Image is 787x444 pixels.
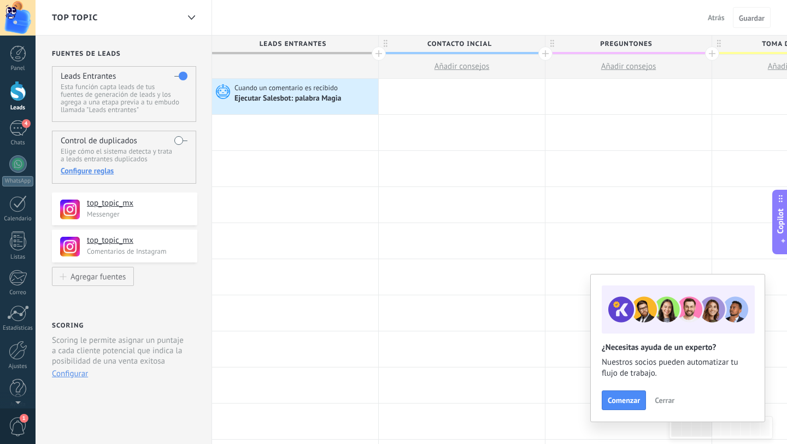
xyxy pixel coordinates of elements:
[234,83,339,93] span: Cuando un comentario es recibido
[2,325,34,332] div: Estadísticas
[61,83,187,114] p: Esta función capta leads de tus fuentes de generación de leads y los agrega a una etapa previa a ...
[212,36,378,52] div: Leads Entrantes
[733,7,771,28] button: Guardar
[703,9,729,26] button: Atrás
[52,369,88,379] button: Configurar
[602,342,754,353] h2: ¿Necesitas ayuda de un experto?
[52,13,98,23] span: TOP TOPIC
[2,289,34,296] div: Correo
[61,148,187,163] p: Elige cómo el sistema detecta y trata a leads entrantes duplicados
[87,198,189,209] h4: top_topic_mx
[61,136,137,146] h4: Control de duplicados
[52,50,197,58] h2: Fuentes de leads
[545,36,712,52] div: PREGUNTONES
[545,55,712,78] button: Añadir consejos
[61,71,116,81] h4: Leads Entrantes
[2,176,33,186] div: WhatsApp
[234,94,343,104] div: Ejecutar Salesbot: palabra Magia
[87,209,191,219] p: Messenger
[434,61,490,72] span: Añadir consejos
[87,247,191,256] p: Comentarios de Instagram
[379,55,545,78] button: Añadir consejos
[52,267,134,286] button: Agregar fuentes
[545,36,706,52] span: PREGUNTONES
[602,357,754,379] span: Nuestros socios pueden automatizar tu flujo de trabajo.
[601,61,656,72] span: Añadir consejos
[212,36,373,52] span: Leads Entrantes
[87,235,189,246] h4: top_topic_mx
[2,104,34,112] div: Leads
[650,392,679,408] button: Cerrar
[52,335,188,366] p: Scoring le permite asignar un puntaje a cada cliente potencial que indica la posibilidad de una v...
[52,322,84,330] h2: Scoring
[2,254,34,261] div: Listas
[379,36,545,52] div: Contacto iNCIAL
[602,390,646,410] button: Comenzar
[61,166,187,176] div: Configure reglas
[739,14,765,22] span: Guardar
[2,139,34,147] div: Chats
[379,36,539,52] span: Contacto iNCIAL
[655,396,674,404] span: Cerrar
[20,414,28,423] span: 1
[608,396,640,404] span: Comenzar
[2,215,34,223] div: Calendario
[775,209,786,234] span: Copilot
[71,272,126,281] div: Agregar fuentes
[708,13,725,22] span: Atrás
[2,65,34,72] div: Panel
[2,363,34,370] div: Ajustes
[22,119,31,128] span: 4
[182,7,201,28] div: TOP TOPIC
